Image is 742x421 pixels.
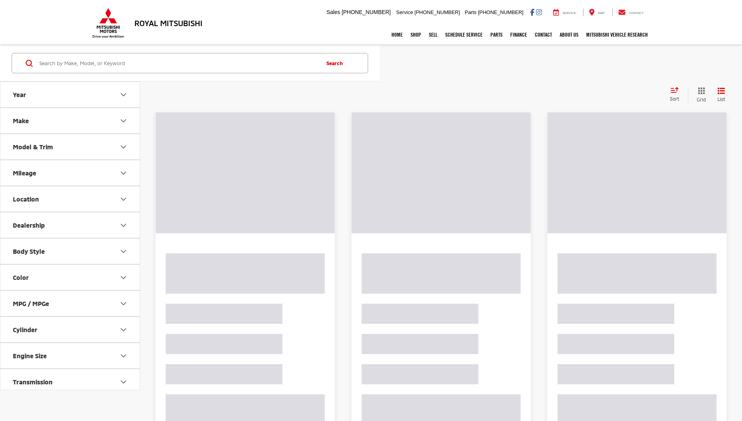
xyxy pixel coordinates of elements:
[0,265,141,290] button: ColorColor
[536,9,542,15] a: Instagram: Click to visit our Instagram page
[0,212,141,238] button: DealershipDealership
[583,9,610,16] a: Map
[717,96,725,103] span: List
[670,96,679,101] span: Sort
[319,53,354,73] button: Search
[13,143,53,150] div: Model & Trim
[530,9,534,15] a: Facebook: Click to visit our Facebook page
[119,195,128,204] div: Location
[13,169,36,177] div: Mileage
[697,96,706,103] span: Grid
[0,317,141,342] button: CylinderCylinder
[0,343,141,368] button: Engine SizeEngine Size
[712,87,731,103] button: List View
[342,9,391,15] span: [PHONE_NUMBER]
[612,9,650,16] a: Contact
[666,87,688,103] button: Select sort value
[478,9,523,15] span: [PHONE_NUMBER]
[119,90,128,99] div: Year
[13,352,47,359] div: Engine Size
[547,9,582,16] a: Service
[407,25,425,44] a: Shop
[388,25,407,44] a: Home
[0,239,141,264] button: Body StyleBody Style
[598,11,605,15] span: Map
[119,299,128,308] div: MPG / MPGe
[465,9,476,15] span: Parts
[119,325,128,334] div: Cylinder
[119,168,128,178] div: Mileage
[562,11,576,15] span: Service
[13,248,45,255] div: Body Style
[326,9,340,15] span: Sales
[39,54,319,73] input: Search by Make, Model, or Keyword
[556,25,582,44] a: About Us
[13,91,26,98] div: Year
[119,221,128,230] div: Dealership
[441,25,486,44] a: Schedule Service: Opens in a new tab
[13,300,49,307] div: MPG / MPGe
[0,369,141,394] button: TransmissionTransmission
[13,221,45,229] div: Dealership
[119,116,128,126] div: Make
[119,377,128,387] div: Transmission
[629,11,643,15] span: Contact
[506,25,531,44] a: Finance
[13,117,29,124] div: Make
[119,142,128,152] div: Model & Trim
[396,9,413,15] span: Service
[0,186,141,212] button: LocationLocation
[582,25,652,44] a: Mitsubishi Vehicle Research
[119,247,128,256] div: Body Style
[0,134,141,159] button: Model & TrimModel & Trim
[13,195,39,203] div: Location
[0,108,141,133] button: MakeMake
[414,9,460,15] span: [PHONE_NUMBER]
[13,378,53,386] div: Transmission
[486,25,506,44] a: Parts: Opens in a new tab
[531,25,556,44] a: Contact
[91,8,126,38] img: Mitsubishi
[134,19,203,27] h3: Royal Mitsubishi
[13,274,29,281] div: Color
[688,87,712,103] button: Grid View
[13,326,37,333] div: Cylinder
[0,291,141,316] button: MPG / MPGeMPG / MPGe
[425,25,441,44] a: Sell
[119,273,128,282] div: Color
[0,82,141,107] button: YearYear
[0,160,141,186] button: MileageMileage
[119,351,128,361] div: Engine Size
